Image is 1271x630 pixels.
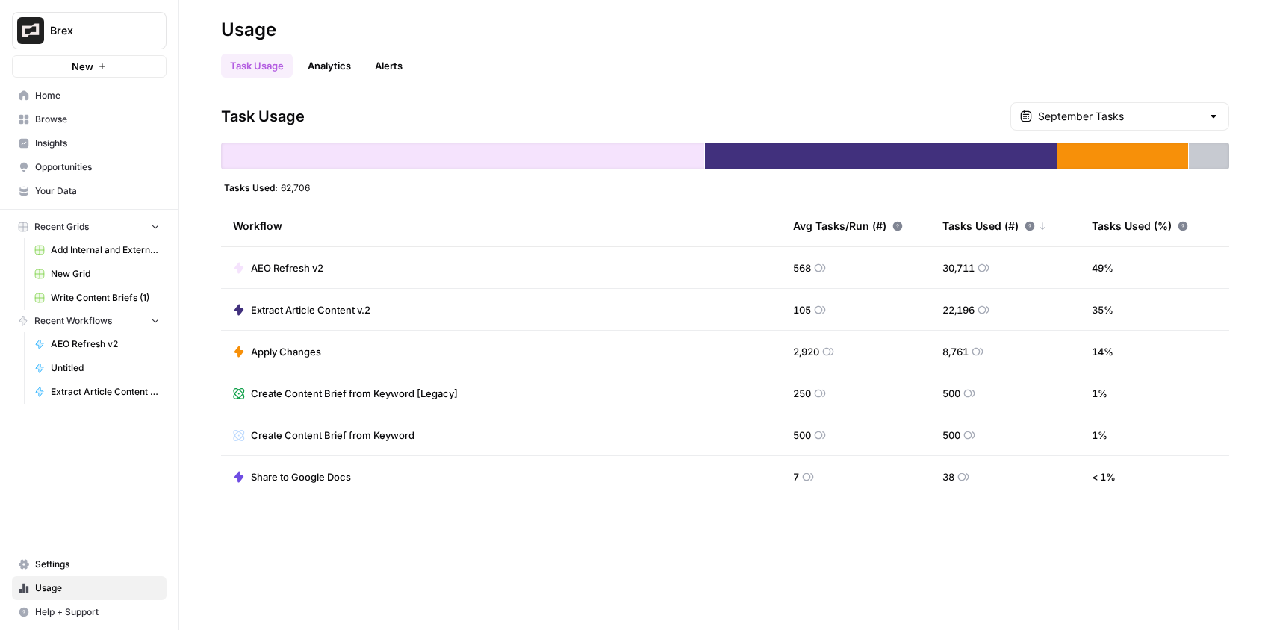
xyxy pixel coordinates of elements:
[233,205,769,246] div: Workflow
[221,18,276,42] div: Usage
[299,54,360,78] a: Analytics
[366,54,411,78] a: Alerts
[1038,109,1202,124] input: September Tasks
[35,113,160,126] span: Browse
[793,344,819,359] span: 2,920
[12,216,167,238] button: Recent Grids
[942,386,960,401] span: 500
[12,600,167,624] button: Help + Support
[1092,205,1188,246] div: Tasks Used (%)
[1092,302,1113,317] span: 35 %
[793,261,811,275] span: 568
[793,386,811,401] span: 250
[251,344,321,359] span: Apply Changes
[942,261,975,275] span: 30,711
[1092,261,1113,275] span: 49 %
[28,262,167,286] a: New Grid
[28,286,167,310] a: Write Content Briefs (1)
[34,220,89,234] span: Recent Grids
[12,84,167,107] a: Home
[1092,470,1116,484] span: < 1 %
[12,55,167,78] button: New
[51,291,160,305] span: Write Content Briefs (1)
[34,314,112,328] span: Recent Workflows
[72,59,93,74] span: New
[17,17,44,44] img: Brex Logo
[251,428,414,443] span: Create Content Brief from Keyword
[251,386,458,401] span: Create Content Brief from Keyword [Legacy]
[28,332,167,356] a: AEO Refresh v2
[251,261,323,275] span: AEO Refresh v2
[35,184,160,198] span: Your Data
[793,302,811,317] span: 105
[942,428,960,443] span: 500
[224,181,278,193] span: Tasks Used:
[35,89,160,102] span: Home
[942,205,1047,246] div: Tasks Used (#)
[233,302,370,317] a: Extract Article Content v.2
[12,155,167,179] a: Opportunities
[28,380,167,404] a: Extract Article Content v.2
[51,361,160,375] span: Untitled
[251,302,370,317] span: Extract Article Content v.2
[942,302,975,317] span: 22,196
[51,385,160,399] span: Extract Article Content v.2
[233,344,321,359] a: Apply Changes
[28,238,167,262] a: Add Internal and External Links (1)
[12,310,167,332] button: Recent Workflows
[942,470,954,484] span: 38
[35,160,160,174] span: Opportunities
[12,576,167,600] a: Usage
[233,470,351,484] a: Share to Google Docs
[221,106,305,127] span: Task Usage
[793,428,811,443] span: 500
[251,470,351,484] span: Share to Google Docs
[12,179,167,203] a: Your Data
[51,267,160,281] span: New Grid
[1092,386,1107,401] span: 1 %
[35,137,160,150] span: Insights
[12,12,167,49] button: Workspace: Brex
[51,337,160,351] span: AEO Refresh v2
[1092,428,1107,443] span: 1 %
[51,243,160,257] span: Add Internal and External Links (1)
[281,181,310,193] span: 62,706
[793,205,903,246] div: Avg Tasks/Run (#)
[793,470,799,484] span: 7
[12,131,167,155] a: Insights
[35,558,160,571] span: Settings
[35,581,160,595] span: Usage
[35,605,160,619] span: Help + Support
[221,54,293,78] a: Task Usage
[50,23,140,38] span: Brex
[942,344,969,359] span: 8,761
[1092,344,1113,359] span: 14 %
[233,261,323,275] a: AEO Refresh v2
[28,356,167,380] a: Untitled
[12,107,167,131] a: Browse
[12,552,167,576] a: Settings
